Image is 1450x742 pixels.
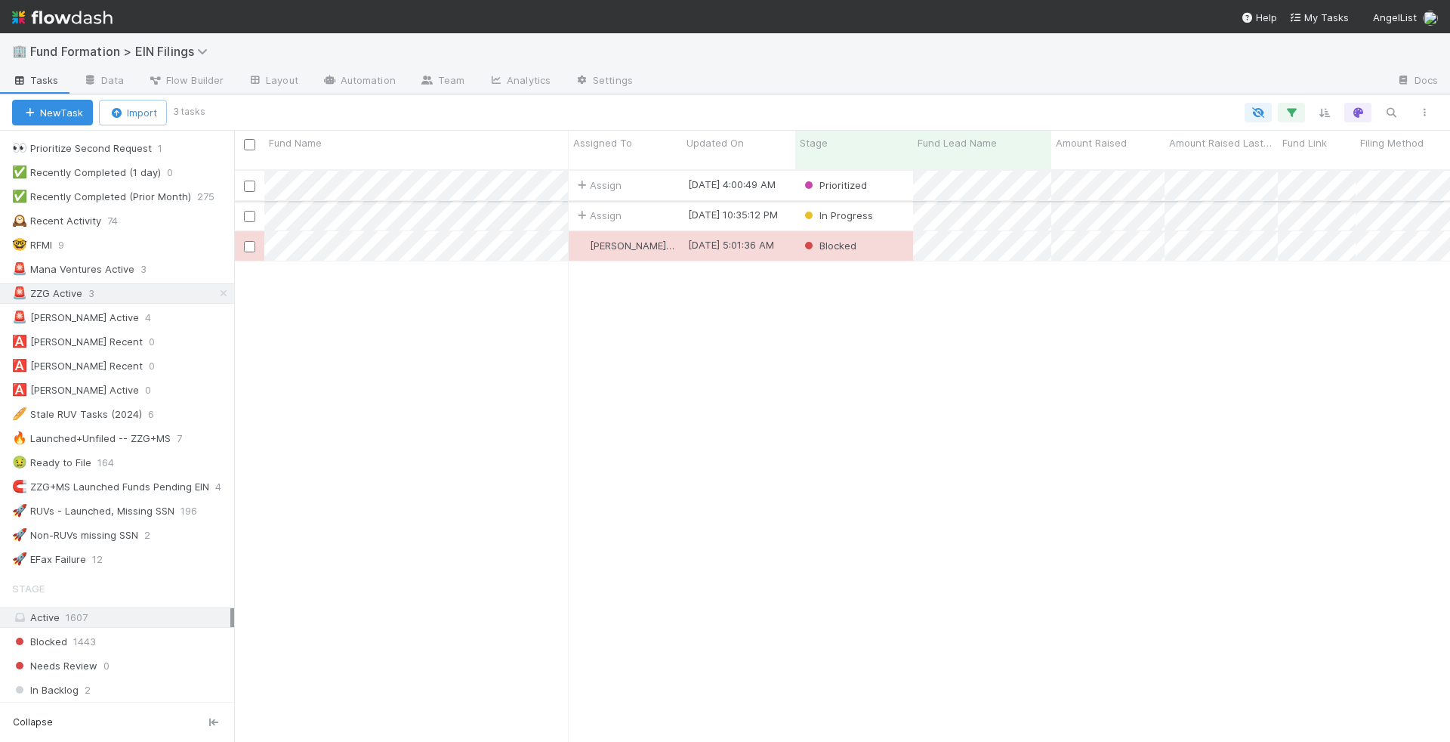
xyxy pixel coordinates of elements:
div: In Progress [801,208,873,223]
span: 🔥 [12,431,27,444]
div: Prioritize Second Request [12,139,152,158]
div: Ready to File [12,453,91,472]
input: Toggle Row Selected [244,181,255,192]
span: Fund Link [1282,135,1327,150]
div: Mana Ventures Active [12,260,134,279]
span: 🚀 [12,552,27,565]
span: ✅ [12,165,27,178]
span: 275 [197,187,230,206]
span: 0 [145,381,166,400]
span: 🚀 [12,504,27,517]
span: Stage [12,574,45,604]
span: ✅ [12,190,27,203]
span: 9 [58,236,79,255]
span: Amount Raised [1056,135,1127,150]
span: Flow Builder [148,73,224,88]
span: Fund Name [269,135,322,150]
a: Analytics [477,70,563,94]
div: [PERSON_NAME] Recent [12,332,143,351]
span: 👀 [12,141,27,154]
div: ZZG Active [12,284,82,303]
span: 1443 [73,632,96,651]
div: [PERSON_NAME] Active [12,308,139,327]
div: Recent Activity [12,212,101,230]
span: 2 [144,526,165,545]
span: 7 [177,429,197,448]
span: In Backlog [12,681,79,700]
span: 🅰️ [12,383,27,396]
div: [DATE] 10:35:12 PM [688,207,778,222]
a: Team [408,70,477,94]
span: 🤓 [12,238,27,251]
span: 6 [148,405,169,424]
a: Flow Builder [136,70,236,94]
span: 164 [97,453,129,472]
div: Active [12,608,230,627]
div: Launched+Unfiled -- ZZG+MS [12,429,171,448]
input: Toggle Row Selected [244,211,255,222]
span: Assigned To [573,135,632,150]
span: 2 [85,681,91,700]
a: Data [71,70,136,94]
span: 0 [167,163,188,182]
span: 🕰️ [12,214,27,227]
div: [PERSON_NAME] Active [12,381,139,400]
span: 🧲 [12,480,27,493]
div: Blocked [801,238,856,253]
span: Blocked [12,632,67,651]
button: Import [99,100,167,125]
a: Automation [310,70,408,94]
div: Prioritized [801,178,867,193]
small: 3 tasks [173,105,205,119]
span: Assign [575,178,622,193]
div: EFax Failure [12,550,86,569]
a: My Tasks [1289,10,1349,25]
div: RFMI [12,236,52,255]
span: Prioritized [801,179,867,191]
span: 1607 [66,611,88,623]
span: 🚨 [12,311,27,323]
a: Layout [236,70,310,94]
img: avatar_45aa71e2-cea6-4b00-9298-a0421aa61a2d.png [575,240,588,252]
span: Updated On [686,135,744,150]
span: Fund Lead Name [918,135,997,150]
div: Recently Completed (1 day) [12,163,161,182]
span: 4 [215,478,236,496]
div: [DATE] 5:01:36 AM [688,237,774,252]
button: NewTask [12,100,93,125]
span: In Progress [801,209,873,221]
span: 🤢 [12,456,27,468]
span: 🅰️ [12,335,27,348]
span: Assign [575,208,622,223]
span: 3 [140,260,162,279]
img: avatar_892eb56c-5b5a-46db-bf0b-2a9023d0e8f8.png [1423,11,1438,26]
div: [PERSON_NAME] Recent [12,357,143,376]
span: Needs Review [12,657,97,676]
span: 🅰️ [12,359,27,372]
span: Stage [800,135,828,150]
input: Toggle Row Selected [244,241,255,252]
span: 0 [103,657,110,676]
a: Settings [563,70,645,94]
div: ZZG+MS Launched Funds Pending EIN [12,478,209,496]
div: RUVs - Launched, Missing SSN [12,502,174,521]
span: 4 [145,308,166,327]
span: 12 [92,550,118,569]
span: Tasks [12,73,59,88]
span: 0 [149,357,170,376]
div: Non-RUVs missing SSN [12,526,138,545]
span: 0 [149,332,170,351]
span: Collapse [13,716,53,729]
input: Toggle All Rows Selected [244,139,255,150]
span: 74 [107,212,133,230]
span: 196 [180,502,212,521]
div: [DATE] 4:00:49 AM [688,177,776,192]
span: Amount Raised Last Updated [1169,135,1274,150]
span: Fund Formation > EIN Filings [30,44,215,59]
span: 🚨 [12,286,27,299]
span: 🥖 [12,407,27,420]
span: 🚨 [12,262,27,275]
span: My Tasks [1289,11,1349,23]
